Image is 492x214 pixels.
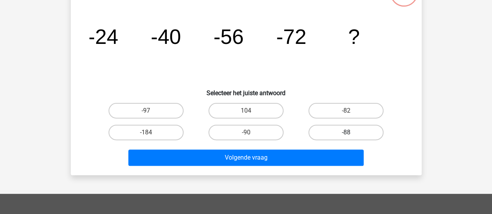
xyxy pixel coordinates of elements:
[348,25,360,48] tspan: ?
[308,125,383,140] label: -88
[208,103,284,118] label: 104
[109,125,184,140] label: -184
[276,25,306,48] tspan: -72
[213,25,243,48] tspan: -56
[83,83,409,97] h6: Selecteer het juiste antwoord
[109,103,184,118] label: -97
[151,25,181,48] tspan: -40
[88,25,118,48] tspan: -24
[308,103,383,118] label: -82
[208,125,284,140] label: -90
[128,150,364,166] button: Volgende vraag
